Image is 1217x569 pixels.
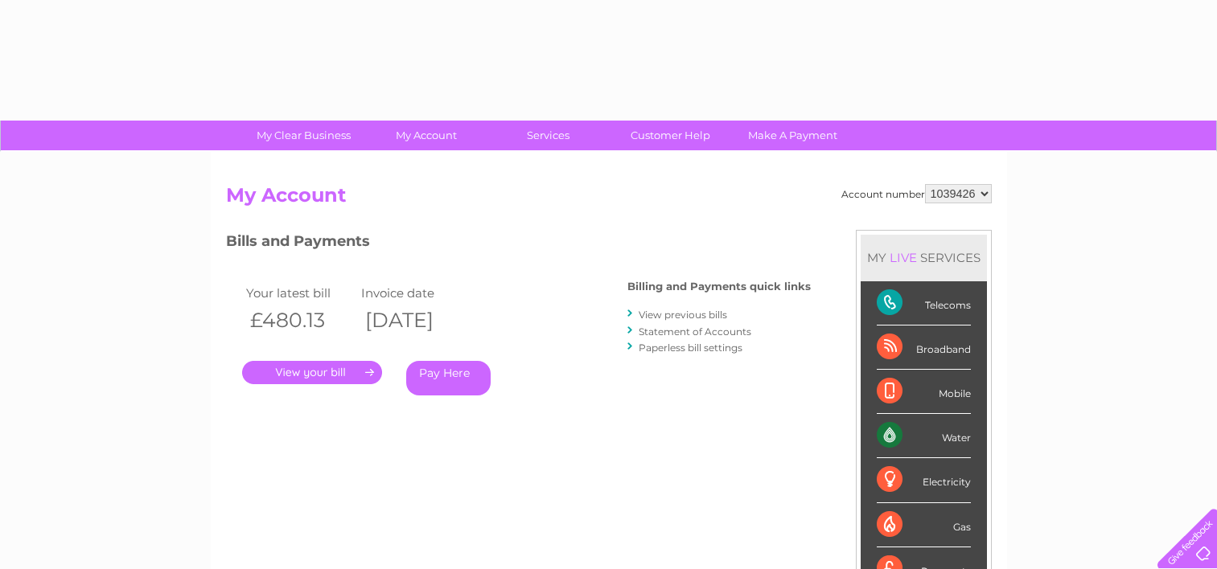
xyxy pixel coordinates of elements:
[877,281,971,325] div: Telecoms
[226,184,992,215] h2: My Account
[877,458,971,502] div: Electricity
[242,304,358,337] th: £480.13
[639,325,751,338] a: Statement of Accounts
[877,325,971,370] div: Broadband
[226,230,811,258] h3: Bills and Payments
[406,361,491,395] a: Pay Here
[877,503,971,547] div: Gas
[627,280,811,293] h4: Billing and Payments quick links
[877,370,971,414] div: Mobile
[886,250,920,265] div: LIVE
[639,309,727,321] a: View previous bills
[242,361,382,384] a: .
[482,121,615,150] a: Services
[841,184,992,203] div: Account number
[360,121,492,150] a: My Account
[237,121,370,150] a: My Clear Business
[877,414,971,458] div: Water
[604,121,737,150] a: Customer Help
[726,121,859,150] a: Make A Payment
[639,342,742,354] a: Paperless bill settings
[357,304,473,337] th: [DATE]
[357,282,473,304] td: Invoice date
[242,282,358,304] td: Your latest bill
[861,235,987,280] div: MY SERVICES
